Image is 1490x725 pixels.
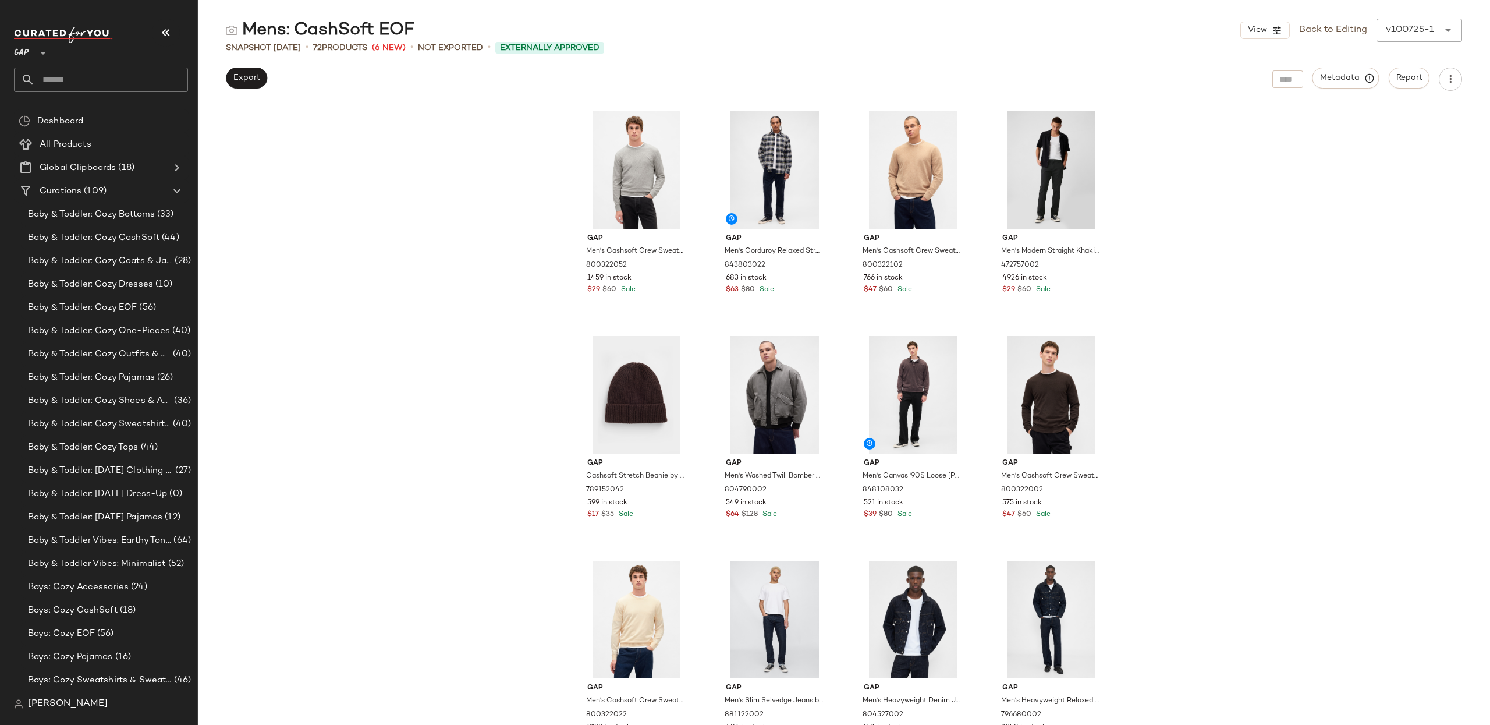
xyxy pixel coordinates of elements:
span: 800322052 [586,260,627,271]
span: (40) [171,418,191,431]
span: Snapshot [DATE] [226,42,301,54]
span: Sale [895,511,912,518]
img: cn59940200.jpg [716,336,833,454]
span: Baby & Toddler: Cozy Bottoms [28,208,155,221]
span: $29 [587,285,600,295]
span: $60 [879,285,893,295]
span: All Products [40,138,91,151]
span: Gap [726,458,824,469]
span: Baby & Toddler Vibes: Earthy Tones [28,534,171,547]
span: Report [1396,73,1422,83]
span: GAP [14,40,29,61]
img: cfy_white_logo.C9jOOHJF.svg [14,27,113,43]
span: (18) [118,604,136,617]
span: 472757002 [1001,260,1039,271]
span: Boys: Cozy Pajamas [28,650,113,664]
span: Men's Corduroy Relaxed Straight Pants by Gap True Navy Size 29W [725,246,823,257]
span: (6 New) [372,42,406,54]
span: Boys: Cozy CashSoft [28,604,118,617]
span: Baby & Toddler Vibes: Minimalist [28,557,166,571]
span: 804790002 [725,485,767,496]
img: svg%3e [14,699,23,709]
span: $47 [1002,510,1015,520]
span: (18) [116,161,134,175]
span: 1459 in stock [587,273,632,284]
span: 789152042 [586,485,624,496]
img: svg%3e [19,115,30,127]
span: (109) [81,185,107,198]
span: Sale [616,511,633,518]
img: cn60459394.jpg [993,336,1110,454]
button: Metadata [1312,68,1379,89]
img: cn57584129.jpg [716,561,833,678]
span: 800322102 [863,260,903,271]
span: 881122002 [725,710,764,720]
span: Export [233,73,260,83]
span: Men's Washed Twill Bomber Jacket by Gap Black Size XS [725,471,823,482]
img: cn59735315.jpg [854,561,971,678]
span: Boys: Cozy Sweatshirts & Sweatpants [28,674,172,687]
img: cn55770198.jpg [993,111,1110,229]
img: svg%3e [226,24,237,36]
span: 843803022 [725,260,765,271]
span: Boys: Cozy Accessories [28,581,129,594]
span: • [488,41,491,55]
span: 549 in stock [726,498,767,508]
span: 683 in stock [726,273,767,284]
span: (26) [155,371,173,384]
span: $80 [879,510,893,520]
span: Men's Cashsoft Crew Sweater by Gap [PERSON_NAME] Size S [586,246,684,257]
span: Gap [726,683,824,694]
img: cn60346612.jpg [578,561,695,678]
span: (10) [153,278,173,291]
span: 766 in stock [864,273,903,284]
span: Baby & Toddler: Cozy Coats & Jackets [28,254,172,268]
span: Men's Cashsoft Crew Sweater by Gap [PERSON_NAME] Size XS [1001,471,1099,482]
span: 800322002 [1001,485,1043,496]
span: Men's Heavyweight Denim Jacket by Gap Dark Rinse Size XXXL [863,696,961,706]
span: $128 [742,510,758,520]
span: 804527002 [863,710,903,720]
span: (12) [162,511,180,524]
span: 599 in stock [587,498,627,508]
span: (56) [95,627,114,641]
span: Men's Modern Straight Khakis by Gap True Black Size 30W [1001,246,1099,257]
span: Boys: Cozy EOF [28,627,95,641]
button: Report [1389,68,1429,89]
span: (33) [155,208,174,221]
span: 521 in stock [864,498,903,508]
span: $80 [741,285,755,295]
span: Gap [587,458,686,469]
span: (44) [139,441,158,454]
img: cn60346608.jpg [578,111,695,229]
span: Baby & Toddler: [DATE] Clothing & Accessories [28,464,173,478]
span: $47 [864,285,877,295]
span: (46) [172,674,191,687]
span: $63 [726,285,739,295]
span: Baby & Toddler: [DATE] Pajamas [28,511,162,524]
span: Sale [1034,511,1051,518]
span: Gap [864,234,962,244]
img: cn59778574.jpg [578,336,695,454]
span: Baby & Toddler: Cozy EOF [28,301,137,314]
span: Baby & Toddler: Cozy Outfits & Sets [28,348,171,361]
span: $29 [1002,285,1015,295]
span: Men's Canvas '90S Loose [PERSON_NAME] Pants by Gap Black Size 30W [863,471,961,482]
img: cn60524983.jpg [716,111,833,229]
button: Export [226,68,267,89]
a: Back to Editing [1299,23,1367,37]
span: (24) [129,581,147,594]
span: [PERSON_NAME] [28,697,108,711]
button: View [1240,22,1289,39]
span: (28) [172,254,191,268]
span: Men's Slim Selvedge Jeans by Gap Dark Wash Size 29W [725,696,823,706]
span: Baby & Toddler: Cozy Sweatshirts & Sweatpants [28,418,171,431]
span: • [410,41,413,55]
span: Baby & Toddler: Cozy Tops [28,441,139,454]
span: $60 [602,285,616,295]
span: (56) [137,301,156,314]
span: Global Clipboards [40,161,116,175]
img: cn60482888.jpg [854,336,971,454]
span: 4926 in stock [1002,273,1047,284]
div: v100725-1 [1386,23,1434,37]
